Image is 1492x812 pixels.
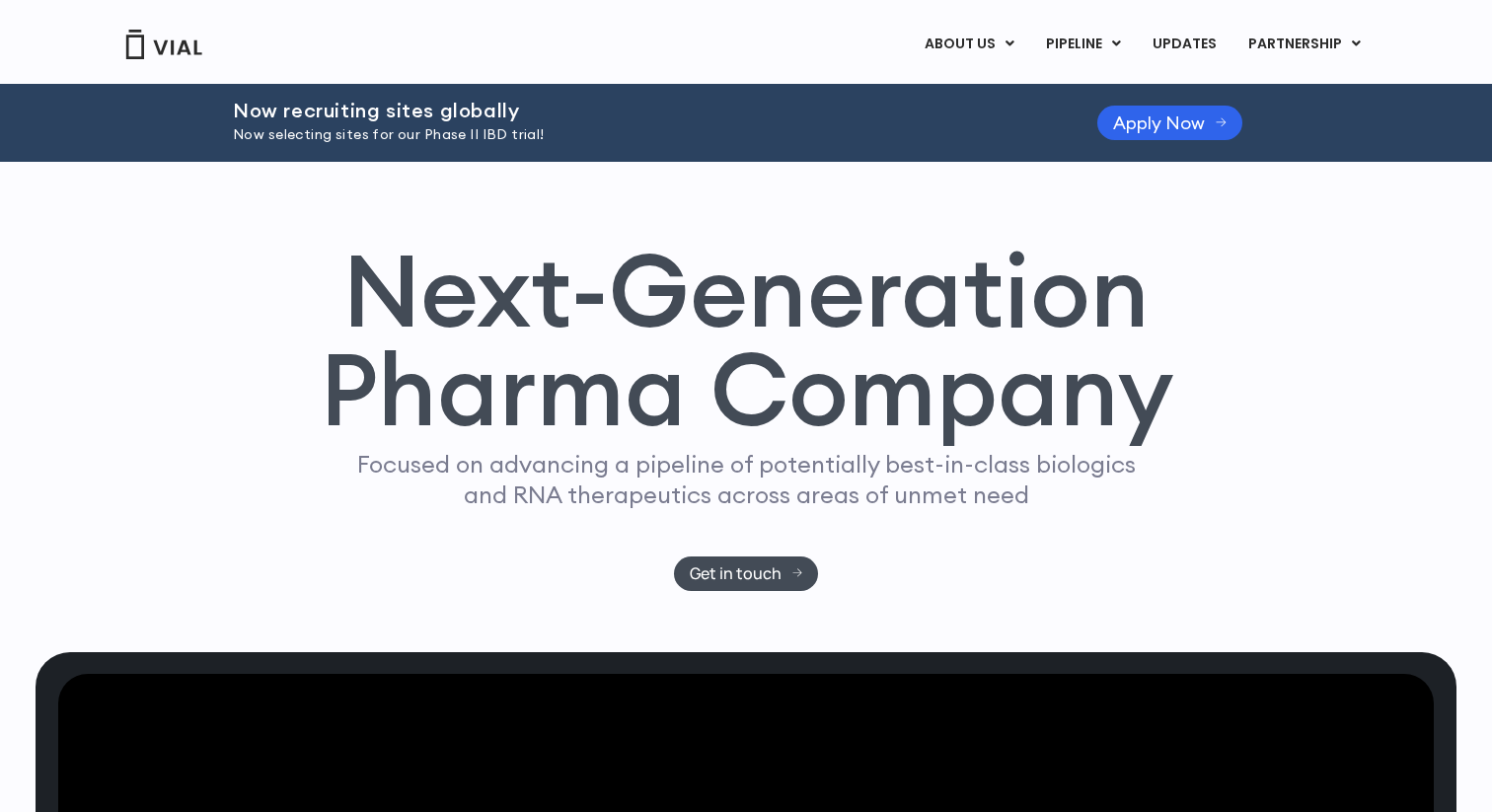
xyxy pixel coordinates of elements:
a: UPDATES [1137,28,1231,61]
a: ABOUT USMenu Toggle [909,28,1029,61]
a: PIPELINEMenu Toggle [1030,28,1136,61]
a: Apply Now [1097,106,1242,140]
span: Apply Now [1113,115,1205,130]
p: Now selecting sites for our Phase II IBD trial! [233,124,1048,146]
a: Get in touch [674,556,819,591]
a: PARTNERSHIPMenu Toggle [1232,28,1377,61]
img: Vial Logo [124,30,203,59]
h2: Now recruiting sites globally [233,100,1048,121]
p: Focused on advancing a pipeline of potentially best-in-class biologics and RNA therapeutics acros... [348,449,1144,510]
span: Get in touch [690,566,782,581]
h1: Next-Generation Pharma Company [319,241,1173,440]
